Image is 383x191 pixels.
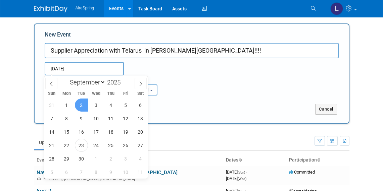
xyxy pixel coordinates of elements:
span: [DATE] [226,176,246,181]
a: Sort by Participation Type [317,157,320,163]
span: Mon [59,91,74,96]
div: Participation: [112,75,169,84]
span: September 1, 2025 [60,99,73,112]
span: September 10, 2025 [90,112,103,125]
input: Year [105,78,126,86]
span: AireSpring [76,6,94,10]
span: September 26, 2025 [119,139,132,152]
span: September 23, 2025 [75,139,88,152]
span: September 3, 2025 [90,99,103,112]
span: September 19, 2025 [119,125,132,138]
span: August 31, 2025 [45,99,58,112]
span: September 21, 2025 [45,139,58,152]
span: September 9, 2025 [75,112,88,125]
span: Wed [89,91,103,96]
span: September 24, 2025 [90,139,103,152]
span: September 11, 2025 [104,112,117,125]
span: September 22, 2025 [60,139,73,152]
span: In-Person [43,177,60,181]
a: Navigate 25 (Alianza) - SLC - Seelaender, [GEOGRAPHIC_DATA] [37,170,178,176]
img: In-Person Event [37,177,41,180]
span: September 2, 2025 [75,99,88,112]
input: Start Date - End Date [45,62,124,75]
span: September 29, 2025 [60,152,73,165]
span: [DATE] [226,170,247,175]
th: Participation [286,154,349,166]
span: (Wed) [238,177,246,181]
span: September 4, 2025 [104,99,117,112]
th: Dates [223,154,286,166]
span: October 9, 2025 [104,166,117,179]
span: September 5, 2025 [119,99,132,112]
span: October 4, 2025 [134,152,147,165]
select: Month [67,78,105,86]
span: September 13, 2025 [134,112,147,125]
span: October 7, 2025 [75,166,88,179]
span: October 3, 2025 [119,152,132,165]
span: September 6, 2025 [134,99,147,112]
span: September 18, 2025 [104,125,117,138]
span: Thu [103,91,118,96]
span: Fri [118,91,133,96]
span: - [246,170,247,175]
div: Attendance / Format: [45,75,102,84]
span: October 1, 2025 [90,152,103,165]
span: Committed [289,170,315,175]
span: September 7, 2025 [45,112,58,125]
a: Upcoming70 [34,136,73,149]
button: Cancel [315,104,337,115]
span: September 14, 2025 [45,125,58,138]
span: September 12, 2025 [119,112,132,125]
span: Tue [74,91,89,96]
a: Sort by Start Date [238,157,242,163]
span: September 15, 2025 [60,125,73,138]
img: ExhibitDay [34,6,67,12]
span: September 17, 2025 [90,125,103,138]
span: October 11, 2025 [134,166,147,179]
span: September 25, 2025 [104,139,117,152]
span: September 28, 2025 [45,152,58,165]
label: New Event [45,31,71,41]
span: October 5, 2025 [45,166,58,179]
img: Lisa Chow [330,2,343,15]
div: [GEOGRAPHIC_DATA], [GEOGRAPHIC_DATA] [37,176,221,181]
span: September 16, 2025 [75,125,88,138]
span: September 20, 2025 [134,125,147,138]
th: Event [34,154,223,166]
span: Sat [133,91,148,96]
span: September 8, 2025 [60,112,73,125]
span: October 2, 2025 [104,152,117,165]
span: October 10, 2025 [119,166,132,179]
span: Sun [44,91,59,96]
span: (Sun) [238,171,245,174]
span: September 27, 2025 [134,139,147,152]
input: Name of Trade Show / Conference [45,43,339,58]
span: October 8, 2025 [90,166,103,179]
span: September 30, 2025 [75,152,88,165]
span: October 6, 2025 [60,166,73,179]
